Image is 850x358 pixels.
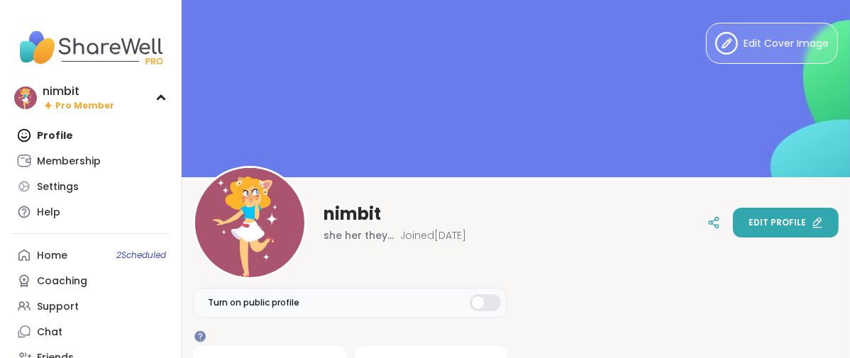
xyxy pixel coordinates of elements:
[14,86,37,109] img: nimbit
[208,296,299,309] span: Turn on public profile
[11,199,170,225] a: Help
[11,174,170,199] a: Settings
[11,148,170,174] a: Membership
[706,23,838,64] button: Edit Cover Image
[11,23,170,72] img: ShareWell Nav Logo
[11,293,170,319] a: Support
[43,84,114,99] div: nimbit
[749,216,806,229] span: Edit profile
[744,36,829,51] span: Edit Cover Image
[195,168,304,277] img: nimbit
[11,268,170,293] a: Coaching
[37,206,60,220] div: Help
[400,228,466,242] span: Joined [DATE]
[11,319,170,345] a: Chat
[55,100,114,112] span: Pro Member
[37,325,62,340] div: Chat
[324,228,394,242] span: she her they them
[194,330,206,342] iframe: Spotlight
[324,203,381,225] span: nimbit
[37,274,87,289] div: Coaching
[37,155,101,169] div: Membership
[733,208,839,237] button: Edit profile
[37,300,79,314] div: Support
[37,249,67,263] div: Home
[116,250,166,261] span: 2 Scheduled
[37,180,79,194] div: Settings
[11,242,170,268] a: Home2Scheduled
